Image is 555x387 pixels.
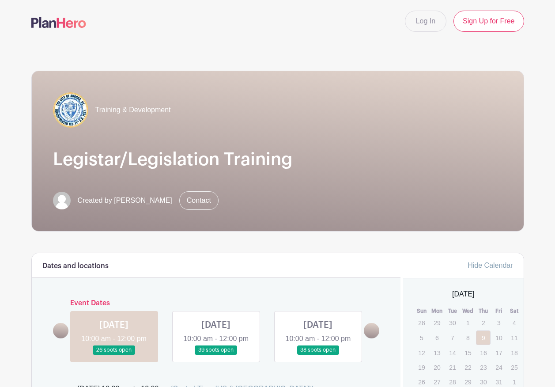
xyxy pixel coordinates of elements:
[405,11,446,32] a: Log In
[476,307,491,315] th: Thu
[445,316,460,330] p: 30
[430,316,444,330] p: 29
[491,316,506,330] p: 3
[53,92,88,128] img: COA%20logo%20(2).jpg
[430,331,444,345] p: 6
[461,360,475,374] p: 22
[414,331,429,345] p: 5
[445,331,460,345] p: 7
[414,346,429,360] p: 12
[476,330,491,345] a: 9
[68,299,364,307] h6: Event Dates
[476,346,491,360] p: 16
[491,346,506,360] p: 17
[179,191,219,210] a: Contact
[491,360,506,374] p: 24
[476,360,491,374] p: 23
[491,307,506,315] th: Fri
[95,105,171,115] span: Training & Development
[460,307,476,315] th: Wed
[453,11,524,32] a: Sign Up for Free
[507,346,521,360] p: 18
[468,262,513,269] a: Hide Calendar
[506,307,522,315] th: Sat
[461,346,475,360] p: 15
[461,316,475,330] p: 1
[452,289,474,300] span: [DATE]
[414,316,429,330] p: 28
[430,346,444,360] p: 13
[31,17,86,28] img: logo-507f7623f17ff9eddc593b1ce0a138ce2505c220e1c5a4e2b4648c50719b7d32.svg
[445,346,460,360] p: 14
[507,331,521,345] p: 11
[445,307,460,315] th: Tue
[429,307,445,315] th: Mon
[461,331,475,345] p: 8
[53,149,502,170] h1: Legistar/Legislation Training
[507,360,521,374] p: 25
[430,360,444,374] p: 20
[53,192,71,209] img: default-ce2991bfa6775e67f084385cd625a349d9dcbb7a52a09fb2fda1e96e2d18dcdb.png
[491,331,506,345] p: 10
[78,195,172,206] span: Created by [PERSON_NAME]
[476,316,491,330] p: 2
[414,360,429,374] p: 19
[42,262,109,270] h6: Dates and locations
[414,307,429,315] th: Sun
[445,360,460,374] p: 21
[507,316,521,330] p: 4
